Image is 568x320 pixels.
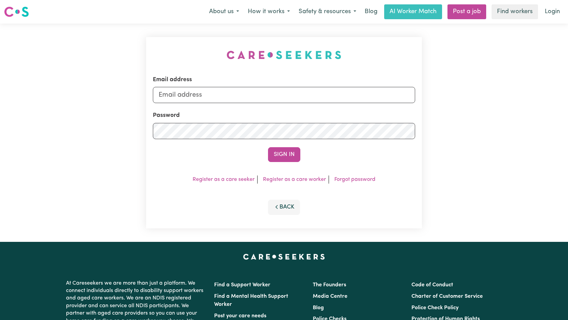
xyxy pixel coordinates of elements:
[243,254,325,259] a: Careseekers home page
[411,282,453,288] a: Code of Conduct
[153,111,180,120] label: Password
[361,4,381,19] a: Blog
[4,4,29,20] a: Careseekers logo
[384,4,442,19] a: AI Worker Match
[334,177,375,182] a: Forgot password
[4,6,29,18] img: Careseekers logo
[492,4,538,19] a: Find workers
[214,282,270,288] a: Find a Support Worker
[214,313,266,319] a: Post your care needs
[268,200,300,215] button: Back
[313,305,324,311] a: Blog
[294,5,361,19] button: Safety & resources
[263,177,326,182] a: Register as a care worker
[153,87,415,103] input: Email address
[153,75,192,84] label: Email address
[313,282,346,288] a: The Founders
[243,5,294,19] button: How it works
[193,177,255,182] a: Register as a care seeker
[541,4,564,19] a: Login
[268,147,300,162] button: Sign In
[411,305,459,311] a: Police Check Policy
[313,294,347,299] a: Media Centre
[447,4,486,19] a: Post a job
[214,294,288,307] a: Find a Mental Health Support Worker
[411,294,483,299] a: Charter of Customer Service
[205,5,243,19] button: About us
